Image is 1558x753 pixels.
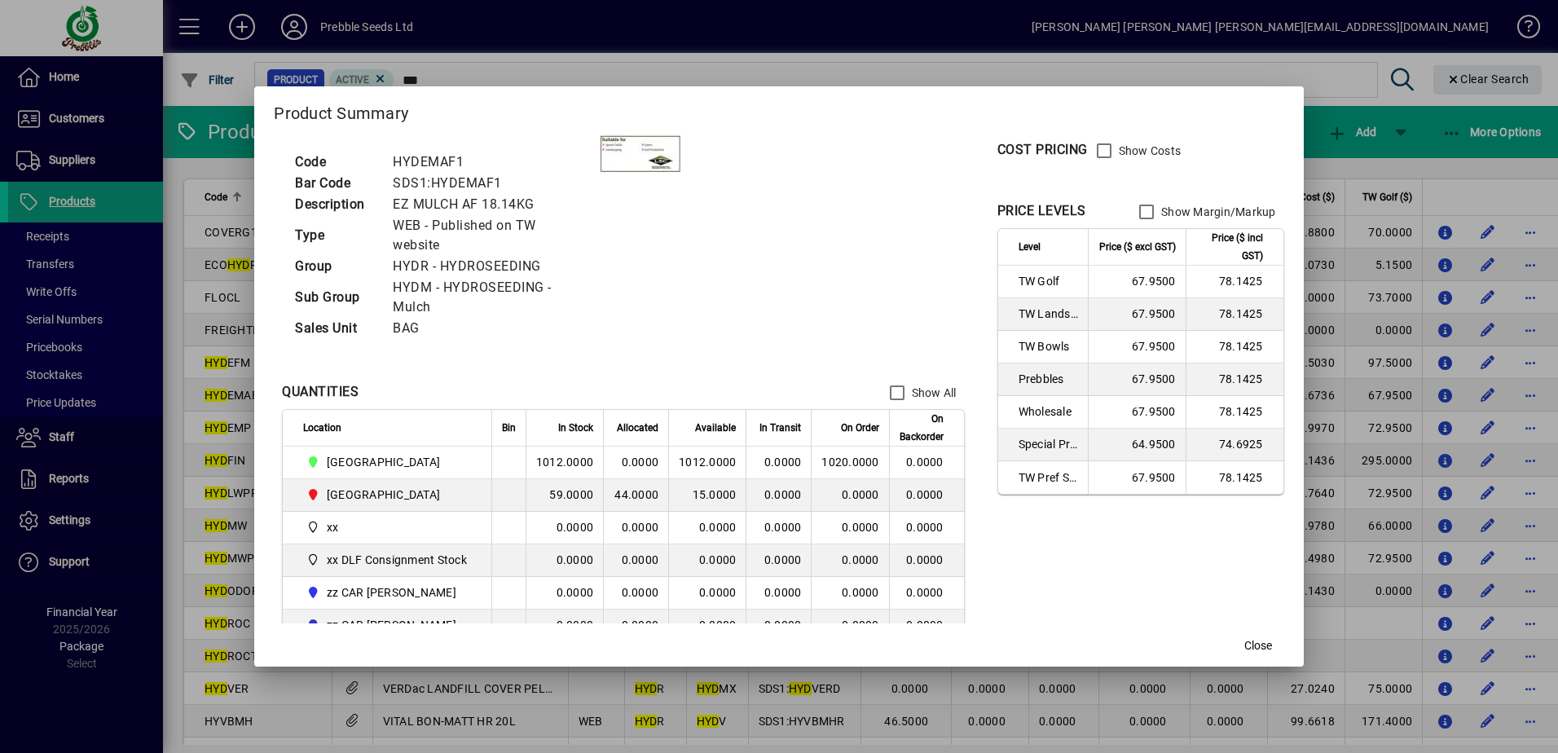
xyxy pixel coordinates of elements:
td: HYDR - HYDROSEEDING [385,256,600,277]
td: 78.1425 [1186,363,1283,396]
span: Level [1019,238,1041,256]
td: 0.0000 [668,544,746,577]
h2: Product Summary [254,86,1303,134]
td: Group [287,256,385,277]
span: Special Price [1019,436,1078,452]
span: On Backorder [900,410,944,446]
td: 67.9500 [1088,461,1186,494]
div: PRICE LEVELS [997,201,1086,221]
td: 74.6925 [1186,429,1283,461]
span: 0.0000 [764,456,802,469]
td: Code [287,152,385,173]
td: HYDEMAF1 [385,152,600,173]
td: HYDM - HYDROSEEDING - Mulch [385,277,600,318]
span: TW Pref Sup [1019,469,1078,486]
td: 0.0000 [668,577,746,610]
span: Bin [502,419,516,437]
label: Show All [909,385,957,401]
td: 0.0000 [889,479,964,512]
td: 0.0000 [668,512,746,544]
span: CHRISTCHURCH [303,452,473,472]
span: 0.0000 [764,553,802,566]
td: 59.0000 [526,479,603,512]
span: xx DLF Consignment Stock [303,550,473,570]
td: 67.9500 [1088,363,1186,396]
div: QUANTITIES [282,382,359,402]
td: Sub Group [287,277,385,318]
td: 0.0000 [889,447,964,479]
td: 0.0000 [889,577,964,610]
span: 0.0000 [764,619,802,632]
td: Sales Unit [287,318,385,339]
span: zz CAR [PERSON_NAME] [327,617,456,633]
td: Description [287,194,385,215]
span: xx [327,519,339,535]
td: 15.0000 [668,479,746,512]
span: 0.0000 [842,619,879,632]
span: xx [303,517,473,537]
td: Bar Code [287,173,385,194]
td: 0.0000 [526,610,603,642]
span: TW Bowls [1019,338,1078,354]
td: 0.0000 [603,512,668,544]
span: Allocated [617,419,658,437]
td: 78.1425 [1186,331,1283,363]
button: Close [1232,631,1284,660]
td: 0.0000 [603,610,668,642]
span: 0.0000 [764,521,802,534]
td: 78.1425 [1186,266,1283,298]
td: BAG [385,318,600,339]
span: 0.0000 [842,521,879,534]
td: 0.0000 [889,544,964,577]
span: 0.0000 [842,553,879,566]
span: Wholesale [1019,403,1078,420]
span: 0.0000 [764,488,802,501]
img: contain [600,134,681,174]
td: 78.1425 [1186,298,1283,331]
td: 0.0000 [526,577,603,610]
span: 0.0000 [842,488,879,501]
td: SDS1:HYDEMAF1 [385,173,600,194]
td: 0.0000 [668,610,746,642]
td: 44.0000 [603,479,668,512]
td: 0.0000 [526,512,603,544]
td: 0.0000 [889,512,964,544]
span: zz CAR [PERSON_NAME] [327,584,456,601]
span: Price ($ excl GST) [1099,238,1176,256]
span: Available [695,419,736,437]
span: Close [1244,637,1272,654]
span: TW Golf [1019,273,1078,289]
td: 1012.0000 [526,447,603,479]
span: TW Landscaper [1019,306,1078,322]
td: EZ MULCH AF 18.14KG [385,194,600,215]
td: 0.0000 [526,544,603,577]
span: [GEOGRAPHIC_DATA] [327,487,440,503]
span: [GEOGRAPHIC_DATA] [327,454,440,470]
div: COST PRICING [997,140,1088,160]
span: xx DLF Consignment Stock [327,552,467,568]
label: Show Margin/Markup [1158,204,1276,220]
td: 0.0000 [889,610,964,642]
td: 0.0000 [603,544,668,577]
td: 67.9500 [1088,266,1186,298]
span: 0.0000 [842,586,879,599]
td: 78.1425 [1186,396,1283,429]
td: 67.9500 [1088,396,1186,429]
td: Type [287,215,385,256]
span: zz CAR CRAIG B [303,615,473,635]
span: Price ($ incl GST) [1196,229,1263,265]
span: Prebbles [1019,371,1078,387]
span: On Order [841,419,879,437]
span: 1020.0000 [821,456,878,469]
td: 64.9500 [1088,429,1186,461]
td: 78.1425 [1186,461,1283,494]
td: 67.9500 [1088,298,1186,331]
span: In Transit [759,419,801,437]
td: 0.0000 [603,447,668,479]
td: 1012.0000 [668,447,746,479]
span: In Stock [558,419,593,437]
span: 0.0000 [764,586,802,599]
span: Location [303,419,341,437]
label: Show Costs [1116,143,1182,159]
span: PALMERSTON NORTH [303,485,473,504]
